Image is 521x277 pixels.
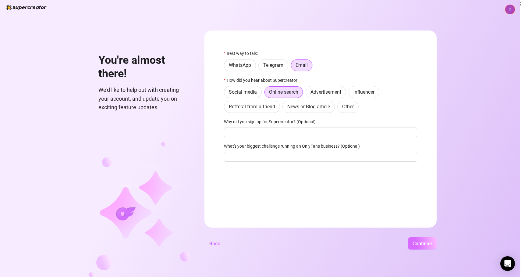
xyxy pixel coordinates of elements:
span: News or Blog article [287,104,330,110]
span: Other [342,104,354,110]
span: Email [296,62,308,68]
img: ACg8ocKzGThRMToPzVyMJQLaVbLXQq5Fm4XAzPBK-Zy7Lxwm36R8EA=s96-c [505,5,515,14]
label: Why did you sign up for Supercreator? (Optional) [224,118,320,125]
label: Best way to talk: [224,50,262,57]
span: Online search [269,89,298,95]
span: Influencer [353,89,374,95]
button: Back [204,237,225,250]
span: Refferal from a friend [229,104,275,110]
input: Why did you sign up for Supercreator? (Optional) [224,128,417,137]
img: logo [6,5,47,10]
span: Back [209,241,220,246]
span: Continue [413,241,432,246]
label: What's your biggest challenge running an OnlyFans business? (Optional) [224,143,364,149]
h1: You're almost there! [98,54,190,80]
input: What's your biggest challenge running an OnlyFans business? (Optional) [224,152,417,162]
button: Continue [408,237,437,250]
label: How did you hear about Supercreator: [224,77,302,84]
span: We'd like to help out with creating your account, and update you on exciting feature updates. [98,86,190,112]
div: Open Intercom Messenger [500,256,515,271]
span: Social media [229,89,257,95]
span: WhatsApp [229,62,251,68]
span: Advertisement [310,89,341,95]
span: Telegram [263,62,283,68]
